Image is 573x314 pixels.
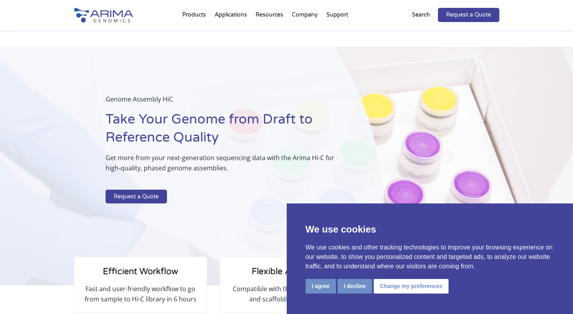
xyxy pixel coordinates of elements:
img: Arima-Genomics-logo [74,8,133,22]
p: Search [412,10,430,20]
p: Get more from your next-generation sequencing data with the Arima Hi-C for high-quality, phased g... [106,153,343,179]
p: We use cookies and other tracking technologies to improve your browsing experience on our website... [306,243,554,271]
p: We use cookies [306,222,554,236]
p: Compatible with the latest assembly and scaffolding pipelines [228,284,344,304]
button: Change my preferences [374,279,449,294]
a: Request a Quote [106,190,167,204]
h1: Take Your Genome from Draft to Reference Quality [106,111,343,153]
p: Fast and user-friendly workflow to go from sample to Hi-C library in 6 hours [83,284,198,304]
span: Efficient Workflow [103,266,178,277]
button: I decline [337,279,372,294]
button: I agree [306,279,336,294]
span: Flexible Analyses [252,266,321,277]
p: Genome Assembly HiC [106,94,343,111]
a: Request a Quote [438,8,499,22]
